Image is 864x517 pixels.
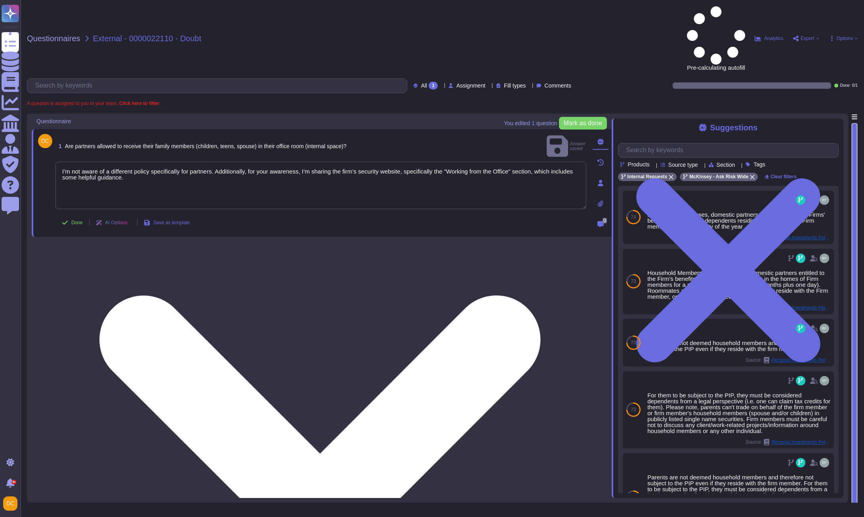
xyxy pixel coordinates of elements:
div: For them to be subject to the PIP, they must be considered dependents from a legal perspective (i... [647,392,831,434]
span: You edited question [504,120,557,126]
span: Options [837,36,853,41]
button: Mark as done [559,117,607,130]
span: A question is assigned to you or your team. [27,101,159,106]
span: Personal Investments Policy (PIP) - FAQs [771,440,831,445]
textarea: I’m not aware of a different policy specifically for partners. Additionally, for your awareness, ... [55,162,586,209]
span: 73 [631,407,636,412]
span: Comments [544,83,571,88]
span: Pre-calculating autofill [687,6,745,71]
span: Questionnaire [36,118,71,124]
span: 73 [631,340,636,345]
span: Source: [746,439,831,445]
img: user [820,254,829,263]
span: Fill types [504,83,526,88]
img: user [820,458,829,467]
span: 0 [603,218,607,223]
span: Export [801,36,814,41]
img: user [820,195,829,205]
span: 73 [631,279,636,284]
span: 0 / 1 [852,84,858,88]
img: user [820,376,829,385]
div: 9+ [11,480,16,485]
span: Mark as done [564,120,602,126]
button: user [2,495,23,512]
div: 1 [429,82,438,90]
b: Click here to filter [118,101,159,106]
img: user [3,496,17,511]
span: Answer saved [547,134,586,159]
span: Assignment [456,83,485,88]
input: Search by keywords [31,79,407,93]
span: Analytics [764,36,783,41]
span: Questionnaires [27,34,80,42]
b: 1 [532,120,535,126]
input: Search by keywords [622,143,838,157]
span: Are partners allowed to receive their family members (children, teens, spouse) in their office ro... [65,143,347,149]
span: External - 0000022110 - Doubt [93,34,202,42]
span: 1 [55,143,62,149]
span: Done: [840,84,851,88]
button: Analytics [755,35,783,42]
img: user [820,324,829,333]
span: 74 [631,215,636,219]
span: All [421,83,427,88]
img: user [38,134,52,148]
